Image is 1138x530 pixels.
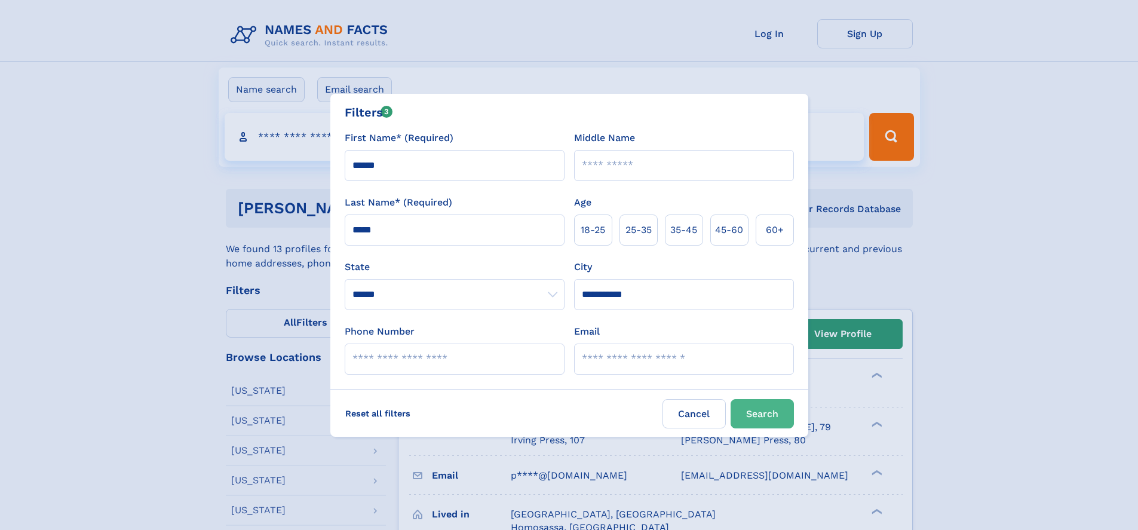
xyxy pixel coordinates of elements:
label: Last Name* (Required) [345,195,452,210]
label: Reset all filters [338,399,418,428]
label: Age [574,195,591,210]
span: 60+ [766,223,784,237]
label: Phone Number [345,324,415,339]
label: State [345,260,565,274]
label: City [574,260,592,274]
label: Email [574,324,600,339]
label: Middle Name [574,131,635,145]
label: First Name* (Required) [345,131,453,145]
label: Cancel [662,399,726,428]
span: 25‑35 [625,223,652,237]
span: 35‑45 [670,223,697,237]
div: Filters [345,103,393,121]
button: Search [731,399,794,428]
span: 45‑60 [715,223,743,237]
span: 18‑25 [581,223,605,237]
